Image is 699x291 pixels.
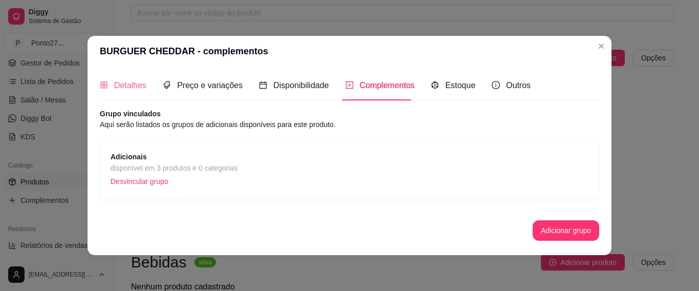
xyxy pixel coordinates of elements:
span: Disponibilidade [273,81,329,90]
button: Adicionar grupo [533,220,599,241]
button: Close [593,38,609,54]
span: appstore [100,81,108,89]
span: Detalhes [114,81,146,90]
span: Preço e variações [177,81,243,90]
span: plus-square [345,81,354,89]
span: Complementos [360,81,415,90]
article: Grupo vinculados [100,109,599,119]
span: info-circle [492,81,500,89]
span: tags [163,81,171,89]
article: Aqui serão listados os grupos de adicionais disponíveis para este produto. [100,119,599,130]
span: calendar [259,81,267,89]
span: code-sandbox [431,81,439,89]
p: Desvincular grupo [111,174,237,189]
span: Estoque [445,81,475,90]
span: Outros [506,81,531,90]
header: BURGUER CHEDDAR - complementos [88,36,611,67]
strong: Adicionais [111,153,147,161]
span: disponível em 3 produtos e 0 categorias [111,162,237,174]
